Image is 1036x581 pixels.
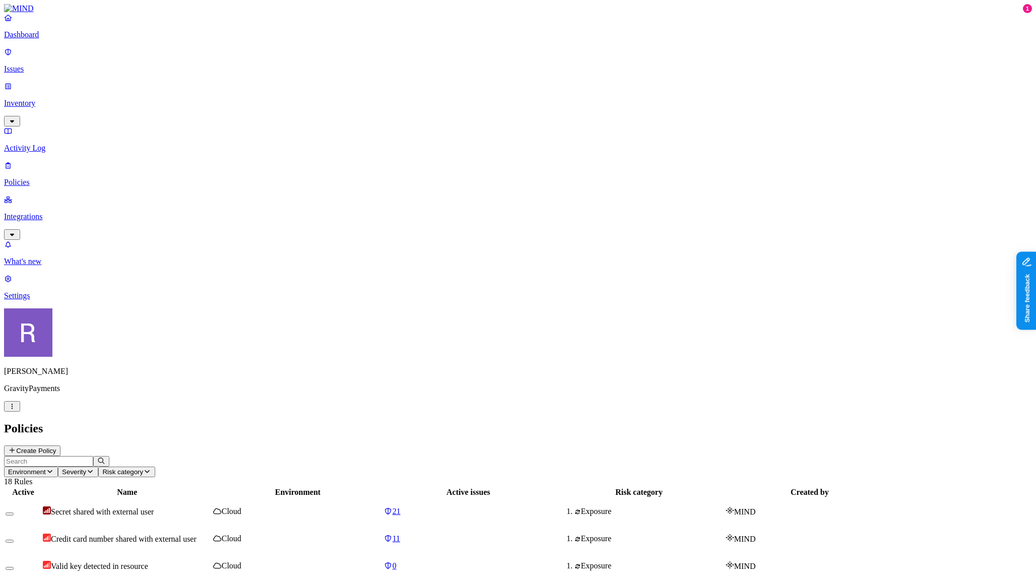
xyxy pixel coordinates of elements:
div: Exposure [574,534,723,543]
span: MIND [734,562,756,570]
input: Search [4,456,93,467]
a: Policies [4,161,1032,187]
span: Cloud [222,534,241,543]
button: Create Policy [4,445,60,456]
p: GravityPayments [4,384,1032,393]
img: Rich Thompson [4,308,52,357]
a: 21 [384,507,552,516]
span: Secret shared with external user [51,507,154,516]
div: Active [6,488,41,497]
span: MIND [734,535,756,543]
span: Cloud [222,561,241,570]
p: Inventory [4,99,1032,108]
div: Name [43,488,211,497]
p: Integrations [4,212,1032,221]
a: Integrations [4,195,1032,238]
div: Exposure [574,561,723,570]
a: What's new [4,240,1032,266]
a: Inventory [4,82,1032,125]
a: 0 [384,561,552,570]
a: Dashboard [4,13,1032,39]
span: Severity [62,468,86,476]
div: Risk category [554,488,723,497]
img: mind-logo-icon [726,534,734,542]
a: Issues [4,47,1032,74]
div: Active issues [384,488,552,497]
p: [PERSON_NAME] [4,367,1032,376]
span: Valid key detected in resource [51,562,148,570]
p: Policies [4,178,1032,187]
img: severity-high [43,534,51,542]
p: Dashboard [4,30,1032,39]
span: MIND [734,507,756,516]
a: MIND [4,4,1032,13]
div: 1 [1023,4,1032,13]
a: 11 [384,534,552,543]
p: Settings [4,291,1032,300]
p: Issues [4,64,1032,74]
span: Environment [8,468,46,476]
div: Created by [726,488,894,497]
p: What's new [4,257,1032,266]
span: Risk category [102,468,143,476]
a: Settings [4,274,1032,300]
p: Activity Log [4,144,1032,153]
img: MIND [4,4,34,13]
h2: Policies [4,422,1032,435]
div: Exposure [574,507,723,516]
span: 18 Rules [4,477,32,486]
span: Credit card number shared with external user [51,535,197,543]
img: severity-high [43,561,51,569]
a: Activity Log [4,126,1032,153]
span: Cloud [222,507,241,515]
div: Environment [213,488,382,497]
img: mind-logo-icon [726,506,734,514]
img: severity-critical [43,506,51,514]
span: 0 [393,561,397,570]
span: 11 [393,534,400,543]
span: 21 [393,507,401,515]
img: mind-logo-icon [726,561,734,569]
